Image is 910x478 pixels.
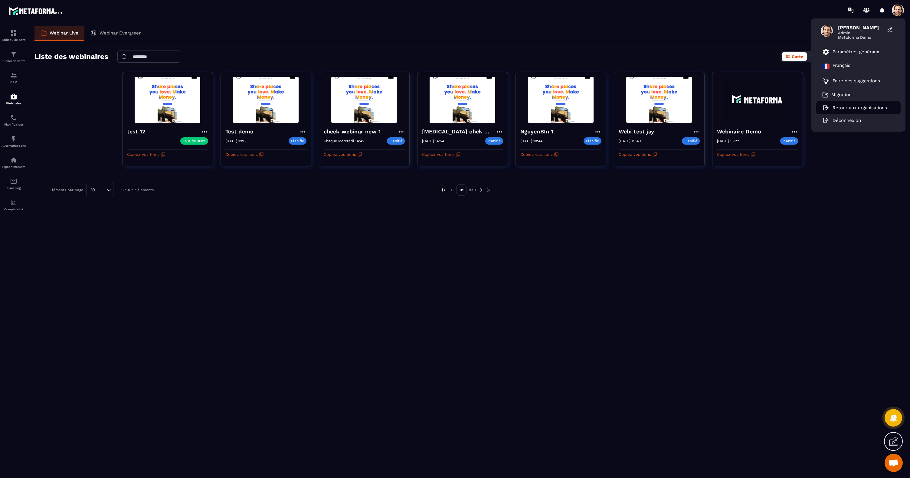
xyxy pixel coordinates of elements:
[520,149,559,159] button: Copiez vos liens
[822,77,887,84] a: Faire des suggestions
[2,194,26,215] a: accountantaccountantComptabilité
[822,92,852,98] a: Migration
[2,59,26,63] p: Tunnel de vente
[121,188,154,192] p: 1-7 sur 7 éléments
[2,88,26,110] a: automationsautomationsWebinaire
[520,77,601,123] img: webinar-background
[2,173,26,194] a: emailemailE-mailing
[449,187,454,193] img: prev
[520,139,542,143] p: [DATE] 18:44
[127,127,149,136] h4: test 12
[50,188,83,192] p: Éléments par page
[225,149,264,159] button: Copiez vos liens
[89,187,97,193] span: 10
[422,127,496,136] h4: [MEDICAL_DATA] chek webhook
[2,110,26,131] a: schedulerschedulerPlanificateur
[469,188,476,192] p: de 1
[478,187,484,193] img: next
[387,137,405,145] p: Planifié
[225,139,247,143] p: [DATE] 19:03
[2,186,26,190] p: E-mailing
[2,144,26,147] p: Automatisations
[10,135,17,142] img: automations
[717,149,755,159] button: Copiez vos liens
[2,102,26,105] p: Webinaire
[838,35,883,40] span: Metaforma Demo
[2,208,26,211] p: Comptabilité
[50,30,78,36] p: Webinar Live
[2,165,26,169] p: Espace membre
[324,149,362,159] button: Copiez vos liens
[289,137,306,145] p: Planifié
[10,156,17,164] img: automations
[782,52,807,61] button: Carte
[225,127,257,136] h4: Test demo
[183,139,206,143] p: Tout de suite
[486,187,491,193] img: next
[619,127,657,136] h4: Webi test jay
[520,127,556,136] h4: NguyenBIn 1
[792,54,803,59] span: Carte
[422,139,444,143] p: [DATE] 14:54
[822,105,887,110] a: Retour aux organisations
[619,139,641,143] p: [DATE] 15:40
[2,80,26,84] p: CRM
[2,152,26,173] a: automationsautomationsEspace membre
[8,5,63,16] img: logo
[807,52,831,61] button: Liste
[127,149,165,159] button: Copiez vos liens
[833,105,887,110] p: Retour aux organisations
[885,454,903,472] a: Mở cuộc trò chuyện
[10,114,17,121] img: scheduler
[324,77,405,123] img: webinar-background
[833,63,850,70] p: Français
[2,46,26,67] a: formationformationTunnel de vente
[584,137,601,145] p: Planifié
[838,31,883,35] span: Admin
[833,49,879,54] p: Paramètres généraux
[456,184,467,196] p: 01
[485,137,503,145] p: Planifié
[833,78,880,83] p: Faire des suggestions
[780,137,798,145] p: Planifié
[717,139,739,143] p: [DATE] 15:22
[619,149,657,159] button: Copiez vos liens
[2,25,26,46] a: formationformationTableau de bord
[225,77,306,123] img: webinar-background
[619,77,700,123] img: webinar-background
[2,123,26,126] p: Planificateur
[10,199,17,206] img: accountant
[10,51,17,58] img: formation
[86,183,113,197] div: Search for option
[717,77,798,123] img: webinar-background
[10,72,17,79] img: formation
[422,77,503,123] img: webinar-background
[2,38,26,41] p: Tableau de bord
[10,93,17,100] img: automations
[838,25,883,31] span: [PERSON_NAME]
[10,178,17,185] img: email
[2,67,26,88] a: formationformationCRM
[822,48,879,55] a: Paramètres généraux
[441,187,447,193] img: prev
[34,51,108,63] h2: Liste des webinaires
[10,29,17,37] img: formation
[2,131,26,152] a: automationsautomationsAutomatisations
[324,139,364,143] p: Chaque Mercredi 14:42
[831,92,852,97] p: Migration
[422,149,460,159] button: Copiez vos liens
[127,77,208,123] img: webinar-background
[682,137,700,145] p: Planifié
[324,127,384,136] h4: check webinar new 1
[717,127,764,136] h4: Webinaire Demo
[833,118,861,123] p: Déconnexion
[97,187,105,193] input: Search for option
[34,26,84,41] a: Webinar Live
[100,30,142,36] p: Webinar Evergreen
